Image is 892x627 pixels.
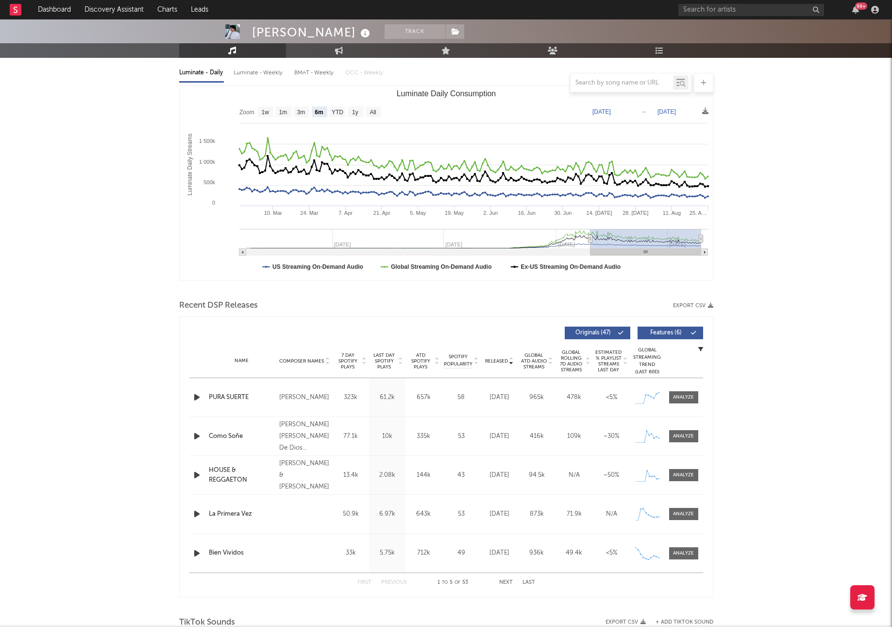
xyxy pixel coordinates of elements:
text: → [641,108,647,115]
div: [DATE] [483,432,516,441]
div: 936k [521,548,553,558]
div: 335k [408,432,439,441]
button: 99+ [852,6,859,14]
div: [PERSON_NAME] & [PERSON_NAME] [279,458,330,493]
span: Global ATD Audio Streams [521,352,547,370]
text: All [370,109,376,116]
text: 6m [315,109,323,116]
button: Last [522,580,535,585]
input: Search by song name or URL [571,79,673,87]
div: 416k [521,432,553,441]
div: [PERSON_NAME] [279,392,330,403]
a: HOUSE & REGGAETON [209,466,274,485]
text: Luminate Daily Streams [186,134,193,195]
text: 2. Jun [483,210,498,216]
div: 1 5 53 [426,577,480,589]
span: Features ( 6 ) [644,330,689,336]
text: 1m [279,109,287,116]
text: 28. [DATE] [623,210,648,216]
text: 14. [DATE] [586,210,612,216]
div: [PERSON_NAME] [PERSON_NAME] De Dios [PERSON_NAME] [PERSON_NAME] & [PERSON_NAME] [279,419,330,454]
div: 77.1k [335,432,367,441]
div: 71.9k [558,509,590,519]
text: 11. Aug [662,210,680,216]
text: 1 500k [199,138,215,144]
a: Bien Vividos [209,548,274,558]
div: ~ 30 % [595,432,628,441]
div: 50.9k [335,509,367,519]
div: N/A [558,470,590,480]
text: 19. May [444,210,464,216]
div: [DATE] [483,509,516,519]
div: <5% [595,393,628,402]
text: 16. Jun [518,210,535,216]
div: 6.97k [371,509,403,519]
div: Luminate - Weekly [234,65,285,81]
div: N/A [595,509,628,519]
text: Ex-US Streaming On-Demand Audio [521,263,621,270]
div: 5.75k [371,548,403,558]
span: of [454,580,460,585]
text: 1w [261,109,269,116]
span: 7 Day Spotify Plays [335,352,361,370]
div: 58 [444,393,478,402]
button: Next [499,580,513,585]
button: Previous [381,580,407,585]
text: 5. May [410,210,426,216]
div: 49 [444,548,478,558]
button: First [357,580,371,585]
a: La Primera Vez [209,509,274,519]
text: Global Streaming On-Demand Audio [390,263,491,270]
div: 109k [558,432,590,441]
div: [PERSON_NAME] [252,24,372,40]
a: Como Soñe [209,432,274,441]
div: BMAT - Weekly [294,65,336,81]
div: 323k [335,393,367,402]
div: [DATE] [483,548,516,558]
button: Features(6) [638,327,703,339]
div: 478k [558,393,590,402]
div: 61.2k [371,393,403,402]
div: 657k [408,393,439,402]
text: 0 [212,200,215,206]
text: [DATE] [592,108,611,115]
button: + Add TikTok Sound [656,620,713,625]
div: ~ 50 % [595,470,628,480]
span: Global Rolling 7D Audio Streams [558,349,585,373]
span: Composer Names [279,358,324,364]
text: 30. Jun [554,210,572,216]
span: Recent DSP Releases [179,300,258,312]
div: Luminate - Daily [179,65,224,81]
a: PURA SUERTE [209,393,274,402]
div: 10k [371,432,403,441]
div: 873k [521,509,553,519]
div: Global Streaming Trend (Last 60D) [633,347,662,376]
text: 21. Apr [373,210,390,216]
div: [DATE] [483,393,516,402]
span: to [442,580,448,585]
div: 643k [408,509,439,519]
text: [DATE] [657,108,676,115]
span: Estimated % Playlist Streams Last Day [595,349,622,373]
text: YTD [331,109,343,116]
text: 24. Mar [300,210,319,216]
button: Export CSV [606,619,646,625]
text: 1y [352,109,358,116]
text: 25. A… [689,210,707,216]
div: 33k [335,548,367,558]
span: Last Day Spotify Plays [371,352,397,370]
div: 49.4k [558,548,590,558]
text: 3m [297,109,305,116]
text: 10. Mar [264,210,282,216]
div: [DATE] [483,470,516,480]
div: 144k [408,470,439,480]
button: Export CSV [673,303,713,309]
div: 53 [444,509,478,519]
span: Spotify Popularity [444,353,472,368]
text: Zoom [239,109,254,116]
